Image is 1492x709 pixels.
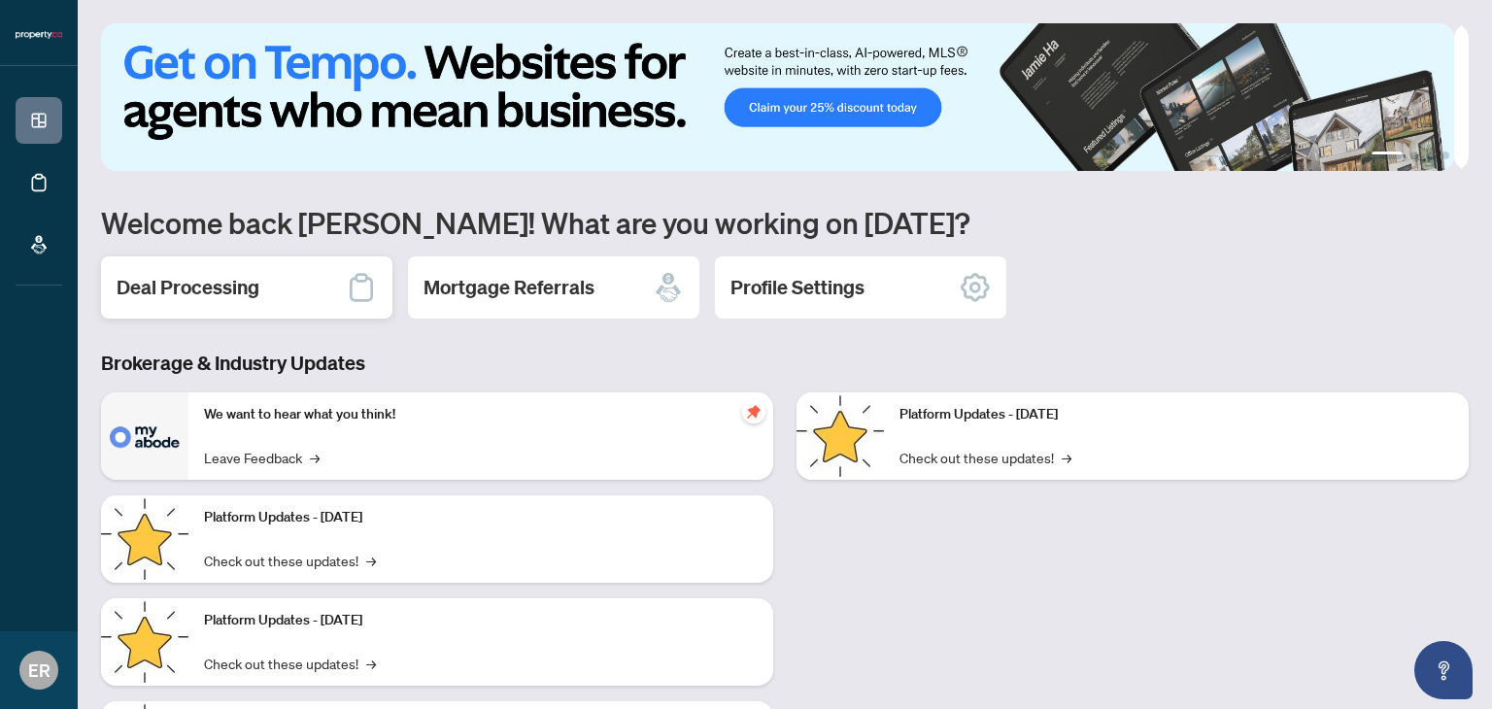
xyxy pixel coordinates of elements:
h2: Mortgage Referrals [424,274,594,301]
img: We want to hear what you think! [101,392,188,480]
a: Check out these updates!→ [204,653,376,674]
span: pushpin [742,400,765,423]
span: ER [28,657,51,684]
img: logo [16,29,62,41]
button: Open asap [1414,641,1473,699]
span: → [366,550,376,571]
img: Platform Updates - June 23, 2025 [797,392,884,480]
p: Platform Updates - [DATE] [204,507,758,528]
p: Platform Updates - [DATE] [899,404,1453,425]
a: Check out these updates!→ [204,550,376,571]
h3: Brokerage & Industry Updates [101,350,1469,377]
button: 1 [1372,152,1403,159]
button: 2 [1410,152,1418,159]
p: We want to hear what you think! [204,404,758,425]
span: → [310,447,320,468]
h2: Profile Settings [730,274,865,301]
img: Platform Updates - September 16, 2025 [101,495,188,583]
img: Slide 0 [101,23,1454,171]
span: → [1062,447,1071,468]
a: Check out these updates!→ [899,447,1071,468]
h2: Deal Processing [117,274,259,301]
h1: Welcome back [PERSON_NAME]! What are you working on [DATE]? [101,204,1469,241]
button: 3 [1426,152,1434,159]
img: Platform Updates - July 21, 2025 [101,598,188,686]
span: → [366,653,376,674]
p: Platform Updates - [DATE] [204,610,758,631]
a: Leave Feedback→ [204,447,320,468]
button: 4 [1441,152,1449,159]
